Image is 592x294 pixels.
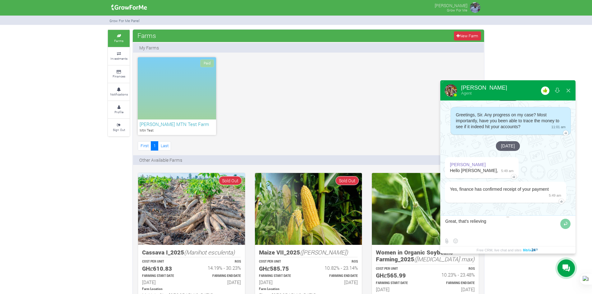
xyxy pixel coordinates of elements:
[461,85,507,91] div: [PERSON_NAME]
[138,173,245,245] img: growforme image
[142,287,241,292] p: Location of Farm
[496,141,520,151] div: [DATE]
[108,48,130,65] a: Investments
[142,274,186,278] p: Estimated Farming Start Date
[376,281,420,286] p: Estimated Farming Start Date
[142,279,186,285] h6: [DATE]
[431,272,475,278] h6: 10.23% - 23.48%
[539,83,551,98] button: Rate our service
[108,66,130,83] a: Finances
[108,119,130,136] a: Sign Out
[197,274,241,278] p: Estimated Farming End Date
[109,18,140,23] small: Grow For Me Panel
[200,59,214,67] span: Paid
[197,265,241,271] h6: 14.19% - 30.23%
[114,39,123,43] small: Farms
[139,44,159,51] p: My Farms
[108,83,130,100] a: Notifications
[110,56,127,61] small: Investments
[314,274,358,278] p: Estimated Farming End Date
[450,162,486,168] div: [PERSON_NAME]
[140,128,214,133] p: Mtn Test
[108,101,130,118] a: Profile
[259,265,303,272] h5: GHȼ585.75
[108,30,130,47] a: Farms
[477,246,521,254] span: Free CRM, live chat and sites
[300,248,348,256] i: ([PERSON_NAME])
[548,124,566,130] span: 11:01 am
[139,157,182,163] p: Other Available Farms
[447,8,467,12] small: Grow For Me
[431,267,475,271] p: ROS
[314,279,358,285] h6: [DATE]
[431,281,475,286] p: Estimated Farming End Date
[151,141,158,150] a: 1
[259,249,358,256] h5: Maize VII_2025
[136,29,158,42] span: Farms
[456,112,559,129] span: Greetings, Sir. Any progress on my case? Most importantly, have you been able to trace the money ...
[435,1,467,9] p: [PERSON_NAME]
[110,92,128,96] small: Notifications
[109,1,149,14] img: growforme image
[197,259,241,264] p: ROS
[140,121,214,127] h6: [PERSON_NAME] MTN Test Farm
[450,168,498,173] span: Hello [PERSON_NAME],
[142,249,241,256] h5: Cassava I_2025
[454,31,481,40] a: New Farm
[376,267,420,271] p: COST PER UNIT
[255,173,362,245] img: growforme image
[376,249,475,263] h5: Women in Organic Soybeans Farming_2025
[552,83,563,98] button: Download conversation history
[372,173,479,245] img: growforme image
[451,237,459,245] button: Select emoticon
[197,279,241,285] h6: [DATE]
[414,255,474,263] i: ([MEDICAL_DATA] max)
[563,83,574,98] button: Close widget
[142,265,186,272] h5: GHȼ610.83
[158,141,171,150] a: Last
[461,91,507,96] div: Agent
[335,176,359,185] span: Sold Out
[138,57,216,135] a: Paid [PERSON_NAME] MTN Test Farm Mtn Test
[376,287,420,292] h6: [DATE]
[259,274,303,278] p: Estimated Farming Start Date
[113,128,125,132] small: Sign Out
[450,187,549,192] span: Yes, finance has confirmed receipt of your payment
[259,279,303,285] h6: [DATE]
[142,259,186,264] p: COST PER UNIT
[138,141,151,150] a: First
[314,259,358,264] p: ROS
[138,141,171,150] nav: Page Navigation
[113,74,125,78] small: Finances
[469,1,481,14] img: growforme image
[443,237,451,245] label: Send file
[546,192,561,198] span: 5:49 am
[184,248,235,256] i: (Manihot esculenta)
[498,168,514,174] span: 5:49 am
[259,259,303,264] p: COST PER UNIT
[376,272,420,279] h5: GHȼ565.99
[219,176,242,185] span: Sold Out
[431,287,475,292] h6: [DATE]
[114,110,123,114] small: Profile
[259,287,358,292] p: Location of Farm
[314,265,358,271] h6: 10.82% - 23.14%
[560,219,571,229] button: Send message
[477,246,539,254] a: Free CRM, live chat and sites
